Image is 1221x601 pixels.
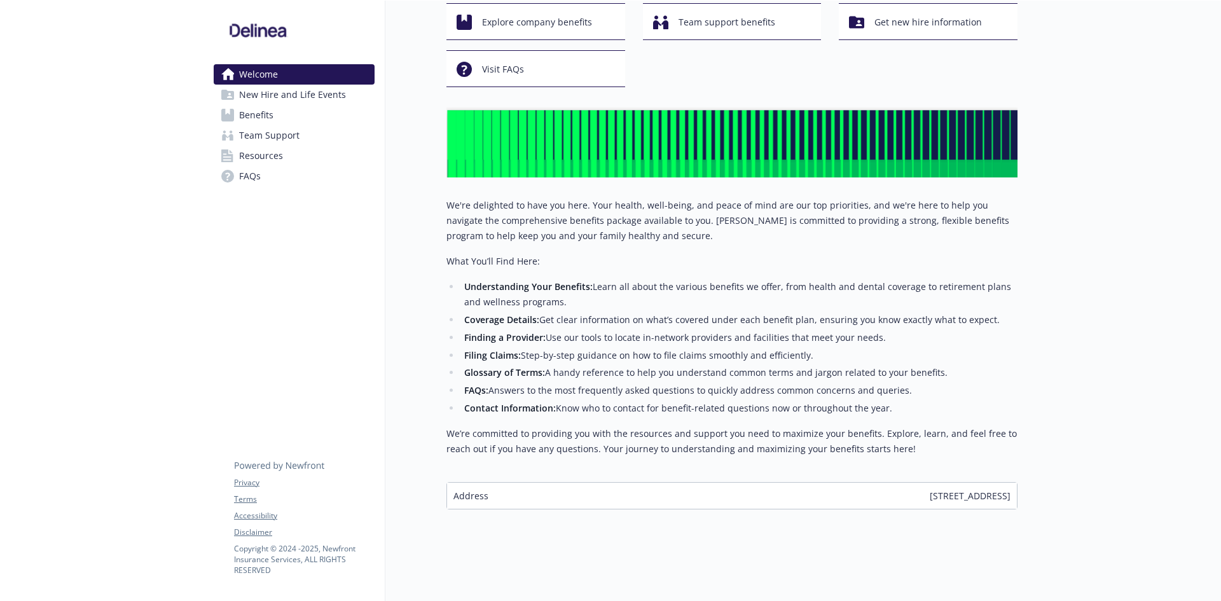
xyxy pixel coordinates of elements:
li: Learn all about the various benefits we offer, from health and dental coverage to retirement plan... [460,279,1018,310]
img: overview page banner [446,107,1018,177]
a: Terms [234,494,374,505]
p: Copyright © 2024 - 2025 , Newfront Insurance Services, ALL RIGHTS RESERVED [234,543,374,576]
span: [STREET_ADDRESS] [930,489,1011,502]
li: Get clear information on what’s covered under each benefit plan, ensuring you know exactly what t... [460,312,1018,328]
li: Step-by-step guidance on how to file claims smoothly and efficiently. [460,348,1018,363]
button: Explore company benefits [446,3,625,40]
span: Visit FAQs [482,57,524,81]
span: Address [453,489,488,502]
span: Resources [239,146,283,166]
span: Get new hire information [874,10,982,34]
span: Benefits [239,105,273,125]
p: We’re committed to providing you with the resources and support you need to maximize your benefit... [446,426,1018,457]
strong: FAQs: [464,384,488,396]
li: Use our tools to locate in-network providers and facilities that meet your needs. [460,330,1018,345]
strong: Filing Claims: [464,349,521,361]
strong: Coverage Details: [464,314,539,326]
strong: Finding a Provider: [464,331,546,343]
span: Explore company benefits [482,10,592,34]
a: Welcome [214,64,375,85]
strong: Glossary of Terms: [464,366,545,378]
a: Accessibility [234,510,374,522]
button: Visit FAQs [446,50,625,87]
strong: Contact Information: [464,402,556,414]
a: FAQs [214,166,375,186]
span: Welcome [239,64,278,85]
li: A handy reference to help you understand common terms and jargon related to your benefits. [460,365,1018,380]
li: Answers to the most frequently asked questions to quickly address common concerns and queries. [460,383,1018,398]
a: New Hire and Life Events [214,85,375,105]
button: Get new hire information [839,3,1018,40]
a: Benefits [214,105,375,125]
strong: Understanding Your Benefits: [464,280,593,293]
a: Disclaimer [234,527,374,538]
span: Team support benefits [679,10,775,34]
p: What You’ll Find Here: [446,254,1018,269]
a: Resources [214,146,375,166]
a: Privacy [234,477,374,488]
span: New Hire and Life Events [239,85,346,105]
a: Team Support [214,125,375,146]
li: Know who to contact for benefit-related questions now or throughout the year. [460,401,1018,416]
span: Team Support [239,125,300,146]
button: Team support benefits [643,3,822,40]
p: We're delighted to have you here. Your health, well-being, and peace of mind are our top prioriti... [446,198,1018,244]
span: FAQs [239,166,261,186]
